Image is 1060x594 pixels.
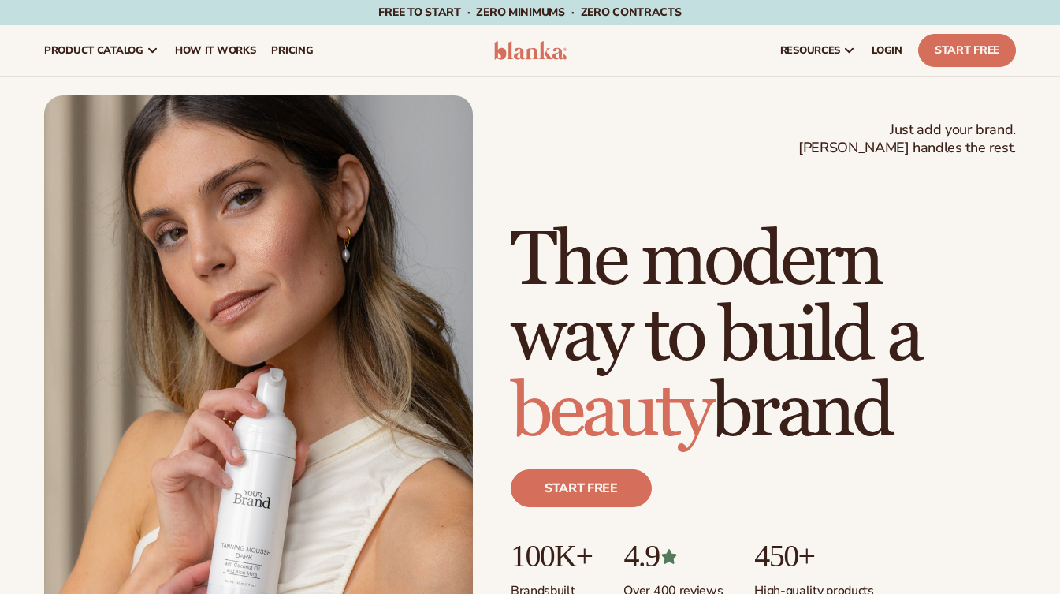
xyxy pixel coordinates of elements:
[36,25,167,76] a: product catalog
[798,121,1016,158] span: Just add your brand. [PERSON_NAME] handles the rest.
[511,469,652,507] a: Start free
[754,539,873,573] p: 450+
[175,44,256,57] span: How It Works
[623,539,723,573] p: 4.9
[511,539,592,573] p: 100K+
[918,34,1016,67] a: Start Free
[511,223,1016,450] h1: The modern way to build a brand
[44,44,143,57] span: product catalog
[263,25,321,76] a: pricing
[872,44,902,57] span: LOGIN
[167,25,264,76] a: How It Works
[493,41,567,60] img: logo
[780,44,840,57] span: resources
[864,25,910,76] a: LOGIN
[772,25,864,76] a: resources
[511,366,711,458] span: beauty
[271,44,313,57] span: pricing
[378,5,681,20] span: Free to start · ZERO minimums · ZERO contracts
